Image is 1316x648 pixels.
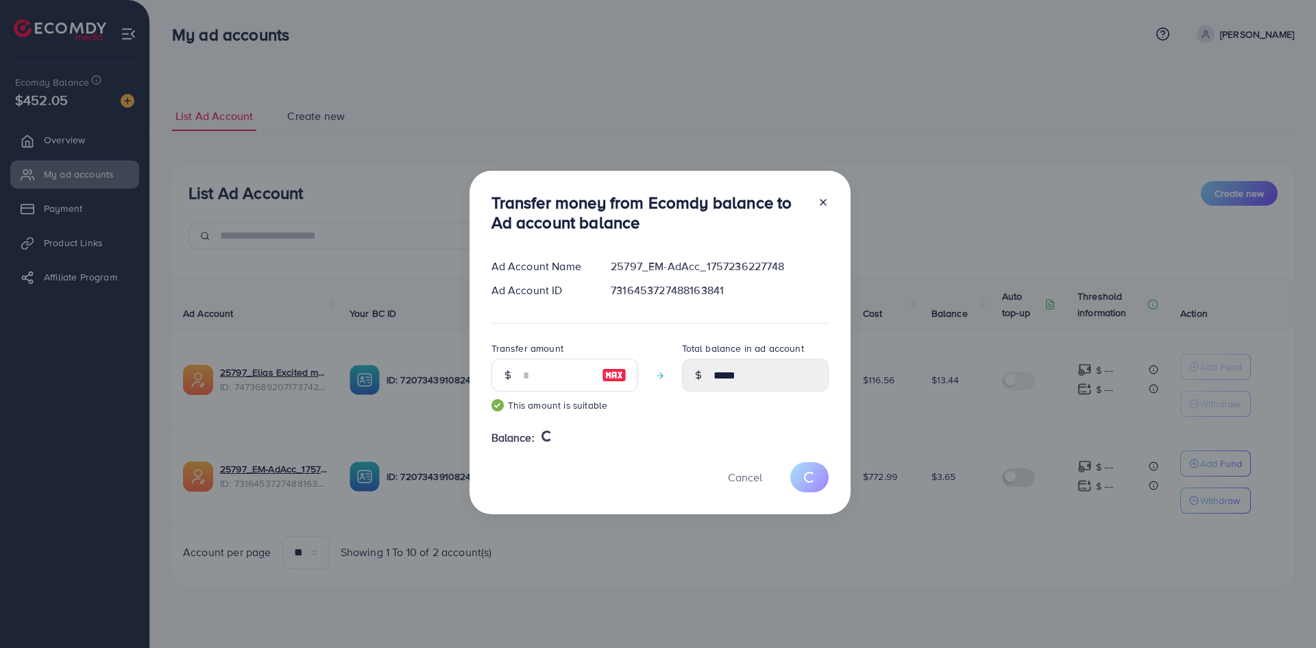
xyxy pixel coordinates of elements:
[480,259,600,274] div: Ad Account Name
[711,462,779,492] button: Cancel
[602,367,626,383] img: image
[600,259,839,274] div: 25797_EM-AdAcc_1757236227748
[491,398,638,412] small: This amount is suitable
[600,283,839,298] div: 7316453727488163841
[480,283,600,298] div: Ad Account ID
[491,193,807,232] h3: Transfer money from Ecomdy balance to Ad account balance
[1258,586,1306,638] iframe: Chat
[491,341,563,355] label: Transfer amount
[728,470,762,485] span: Cancel
[491,399,504,411] img: guide
[491,430,535,446] span: Balance:
[682,341,804,355] label: Total balance in ad account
